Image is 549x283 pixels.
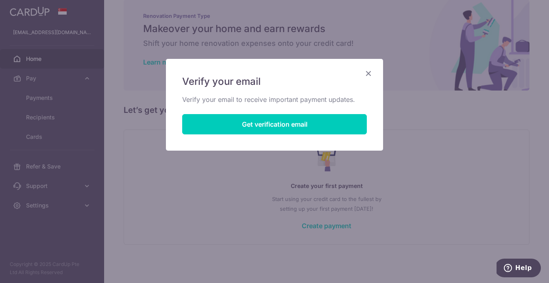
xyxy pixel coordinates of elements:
button: Get verification email [182,114,367,134]
iframe: Opens a widget where you can find more information [497,259,541,279]
p: Verify your email to receive important payment updates. [182,95,367,104]
span: Verify your email [182,75,261,88]
button: Close [364,69,373,78]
